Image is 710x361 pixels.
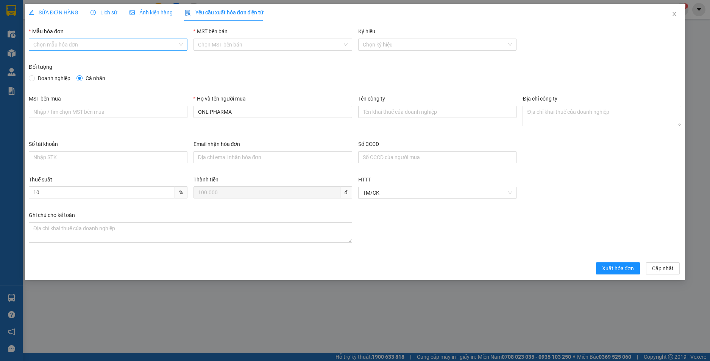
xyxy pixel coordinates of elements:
span: Doanh nghiệp [35,74,73,82]
label: HTTT [358,177,371,183]
span: % [175,186,187,198]
label: Số tài khoản [29,141,58,147]
button: Cập nhật [646,262,680,274]
span: Cập nhật [652,264,674,273]
span: Lịch sử [91,9,117,15]
input: Email nhận hóa đơn [193,151,352,163]
label: MST bên bán [193,28,228,34]
input: Họ và tên người mua [193,106,352,118]
label: Ghi chú cho kế toán [29,212,75,218]
textarea: Ghi chú cho kế toán [29,222,352,243]
input: Số tài khoản [29,151,187,163]
span: SỬA ĐƠN HÀNG [29,9,78,15]
input: Tên công ty [358,106,517,118]
textarea: Địa chỉ công ty [523,106,681,126]
span: đ [340,186,352,198]
input: Thuế suất [29,186,175,198]
span: clock-circle [91,10,96,15]
span: close [671,11,677,17]
button: Close [664,4,685,25]
label: Ký hiệu [358,28,375,34]
span: Yêu cầu xuất hóa đơn điện tử [185,9,264,15]
button: Xuất hóa đơn [596,262,640,274]
label: Số CCCD [358,141,379,147]
span: Ảnh kiện hàng [130,9,173,15]
span: picture [130,10,135,15]
label: Mẫu hóa đơn [29,28,64,34]
label: Thuế suất [29,177,52,183]
span: Xuất hóa đơn [602,264,634,273]
img: icon [185,10,191,16]
label: MST bên mua [29,96,61,102]
input: Số CCCD [358,151,517,163]
label: Địa chỉ công ty [523,96,557,102]
label: Email nhận hóa đơn [193,141,240,147]
label: Họ và tên người mua [193,96,246,102]
label: Tên công ty [358,96,385,102]
label: Đối tượng [29,64,52,70]
span: TM/CK [363,187,512,198]
label: Thành tiền [193,177,218,183]
span: Cá nhân [83,74,108,82]
span: edit [29,10,34,15]
input: MST bên mua [29,106,187,118]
